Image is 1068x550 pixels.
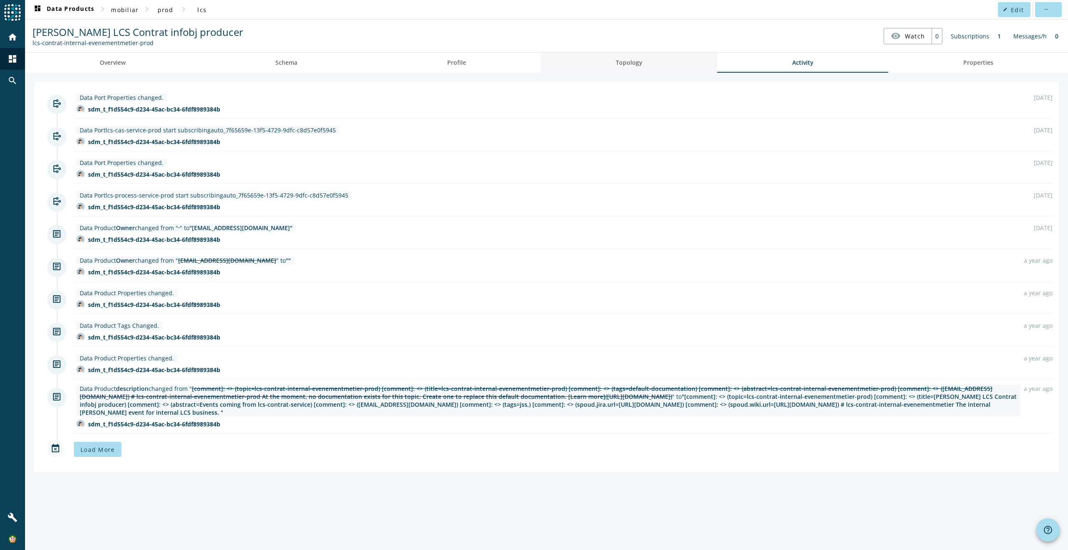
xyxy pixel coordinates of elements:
[116,224,135,232] span: Owner
[932,28,942,44] div: 0
[98,4,108,14] mat-icon: chevron_right
[80,322,159,329] div: Data Product Tags Changed.
[88,268,220,276] div: sdm_t_f1d554c9-d234-45ac-bc34-6fdf8989384b
[179,4,189,14] mat-icon: chevron_right
[8,32,18,42] mat-icon: home
[189,2,215,17] button: lcs
[29,2,98,17] button: Data Products
[1024,322,1053,329] div: a year ago
[33,5,94,15] span: Data Products
[792,60,814,66] span: Activity
[76,235,85,243] img: avatar
[81,446,115,454] span: Load More
[116,256,135,264] span: Owner
[1009,28,1051,44] div: Messages/h
[1003,7,1008,12] mat-icon: edit
[1034,191,1053,199] div: [DATE]
[158,6,173,14] span: prod
[1034,126,1053,134] div: [DATE]
[88,301,220,309] div: sdm_t_f1d554c9-d234-45ac-bc34-6fdf8989384b
[80,256,291,264] div: Data Product changed from " " to
[88,236,220,243] div: sdm_t_f1d554c9-d234-45ac-bc34-6fdf8989384b
[275,60,297,66] span: Schema
[80,94,164,101] div: Data Port Properties changed.
[1043,7,1048,12] mat-icon: more_horiz
[998,2,1030,17] button: Edit
[178,256,276,264] span: [EMAIL_ADDRESS][DOMAIN_NAME]
[88,105,220,113] div: sdm_t_f1d554c9-d234-45ac-bc34-6fdf8989384b
[76,268,85,276] img: avatar
[80,393,1017,416] span: "[comment]: <> (topic=lcs-contrat-internal-evenementmetier-prod) [comment]: <> (title=[PERSON_NAM...
[33,25,243,39] span: [PERSON_NAME] LCS Contrat infobj producer
[76,170,85,178] img: avatar
[993,28,1005,44] div: 1
[108,2,142,17] button: mobiliar
[8,512,18,522] mat-icon: build
[88,170,220,178] div: sdm_t_f1d554c9-d234-45ac-bc34-6fdf8989384b
[88,203,220,211] div: sdm_t_f1d554c9-d234-45ac-bc34-6fdf8989384b
[963,60,993,66] span: Properties
[189,224,292,232] span: "[EMAIL_ADDRESS][DOMAIN_NAME]"
[80,385,992,400] span: [comment]: <> (topic=lcs-contrat-internal-evenementmetier-prod) [comment]: <> (title=lcs-contrat-...
[8,535,17,543] img: df3a2c00d7f1025ea8f91671640e3a84
[76,420,85,428] img: avatar
[88,366,220,374] div: sdm_t_f1d554c9-d234-45ac-bc34-6fdf8989384b
[1024,385,1053,393] div: a year ago
[884,28,932,43] button: Watch
[80,126,336,134] div: Data Port auto_7f65659e-13f5-4729-9dfc-c8d57e0f5945
[80,289,174,297] div: Data Product Properties changed.
[1024,354,1053,362] div: a year ago
[76,300,85,309] img: avatar
[1034,94,1053,101] div: [DATE]
[106,126,211,134] span: lcs-cas-service-prod start subscribing
[152,2,179,17] button: prod
[142,4,152,14] mat-icon: chevron_right
[8,54,18,64] mat-icon: dashboard
[100,60,126,66] span: Overview
[8,76,18,86] mat-icon: search
[33,39,243,47] div: Kafka Topic: lcs-contrat-internal-evenementmetier-prod
[1024,289,1053,297] div: a year ago
[80,354,174,362] div: Data Product Properties changed.
[80,224,292,232] div: Data Product changed from " " to
[88,333,220,341] div: sdm_t_f1d554c9-d234-45ac-bc34-6fdf8989384b
[80,385,1017,416] div: Data Product changed from " " to
[616,60,642,66] span: Topology
[1034,224,1053,232] div: [DATE]
[76,333,85,341] img: avatar
[286,256,291,264] span: ""
[891,31,901,41] mat-icon: visibility
[1034,159,1053,167] div: [DATE]
[80,191,348,199] div: Data Port auto_7f65659e-13f5-4729-9dfc-c8d57e0f5945
[1043,525,1053,535] mat-icon: help_outline
[76,137,85,146] img: avatar
[197,6,207,14] span: lcs
[447,60,466,66] span: Profile
[88,138,220,146] div: sdm_t_f1d554c9-d234-45ac-bc34-6fdf8989384b
[947,28,993,44] div: Subscriptions
[116,385,149,393] span: description
[1051,28,1063,44] div: 0
[76,203,85,211] img: avatar
[905,29,925,43] span: Watch
[1024,256,1053,264] div: a year ago
[76,105,85,113] img: avatar
[33,5,43,15] mat-icon: dashboard
[80,159,164,167] div: Data Port Properties changed.
[111,6,139,14] span: mobiliar
[4,4,21,21] img: spoud-logo.svg
[76,365,85,374] img: avatar
[88,420,220,428] div: sdm_t_f1d554c9-d234-45ac-bc34-6fdf8989384b
[47,440,64,457] mat-icon: event_busy
[106,191,223,199] span: lcs-process-service-prod start subscribing
[1011,6,1024,14] span: Edit
[74,442,121,457] button: Load More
